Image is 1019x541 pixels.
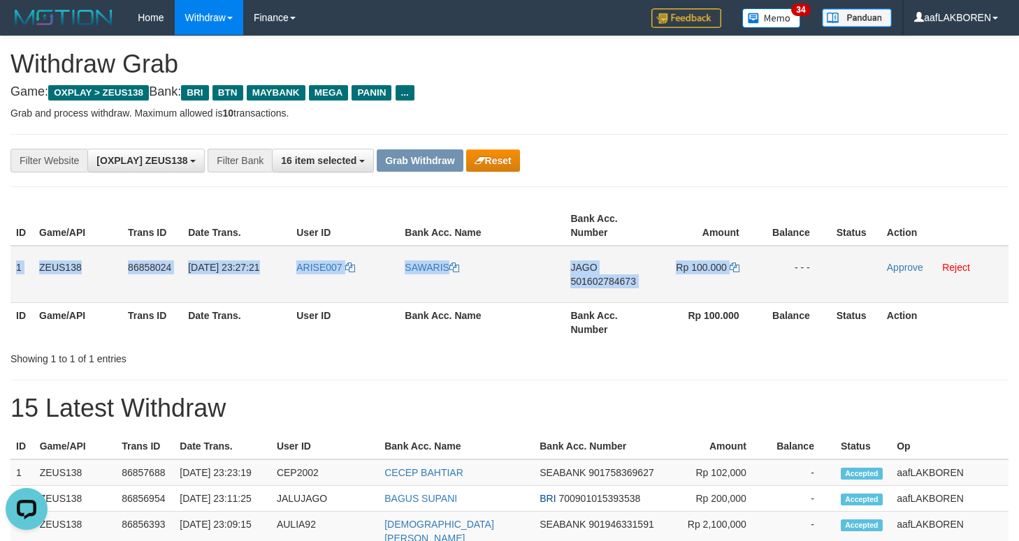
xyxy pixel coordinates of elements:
[841,494,883,505] span: Accepted
[668,433,767,459] th: Amount
[10,7,117,28] img: MOTION_logo.png
[272,149,374,172] button: 16 item selected
[271,433,379,459] th: User ID
[188,262,259,273] span: [DATE] 23:27:21
[558,493,640,504] span: Copy 700901015393538 to clipboard
[767,486,835,512] td: -
[10,394,1009,422] h1: 15 Latest Withdraw
[742,8,801,28] img: Button%20Memo.svg
[10,346,414,366] div: Showing 1 to 1 of 1 entries
[570,276,635,287] span: Copy 501602784673 to clipboard
[767,459,835,486] td: -
[34,302,122,342] th: Game/API
[309,85,349,101] span: MEGA
[182,302,291,342] th: Date Trans.
[296,262,354,273] a: ARISE007
[296,262,342,273] span: ARISE007
[651,8,721,28] img: Feedback.jpg
[174,459,271,486] td: [DATE] 23:23:19
[654,302,760,342] th: Rp 100.000
[122,302,182,342] th: Trans ID
[247,85,305,101] span: MAYBANK
[540,519,586,530] span: SEABANK
[791,3,810,16] span: 34
[466,149,520,172] button: Reset
[10,433,34,459] th: ID
[96,155,187,166] span: [OXPLAY] ZEUS138
[271,459,379,486] td: CEP2002
[34,486,117,512] td: ZEUS138
[399,206,565,246] th: Bank Acc. Name
[208,149,272,172] div: Filter Bank
[384,493,457,504] a: BAGUS SUPANI
[942,262,970,273] a: Reject
[281,155,356,166] span: 16 item selected
[676,262,726,273] span: Rp 100.000
[565,302,653,342] th: Bank Acc. Number
[588,519,653,530] span: Copy 901946331591 to clipboard
[831,302,881,342] th: Status
[887,262,923,273] a: Approve
[891,459,1009,486] td: aafLAKBOREN
[10,50,1009,78] h1: Withdraw Grab
[891,433,1009,459] th: Op
[835,433,891,459] th: Status
[841,519,883,531] span: Accepted
[384,467,463,478] a: CECEP BAHTIAR
[10,459,34,486] td: 1
[34,459,117,486] td: ZEUS138
[182,206,291,246] th: Date Trans.
[377,149,463,172] button: Grab Withdraw
[181,85,208,101] span: BRI
[34,206,122,246] th: Game/API
[222,108,233,119] strong: 10
[396,85,414,101] span: ...
[891,486,1009,512] td: aafLAKBOREN
[760,246,831,303] td: - - -
[116,486,174,512] td: 86856954
[831,206,881,246] th: Status
[128,262,171,273] span: 86858024
[767,433,835,459] th: Balance
[379,433,534,459] th: Bank Acc. Name
[822,8,892,27] img: panduan.png
[881,206,1009,246] th: Action
[565,206,653,246] th: Bank Acc. Number
[174,486,271,512] td: [DATE] 23:11:25
[534,433,668,459] th: Bank Acc. Number
[654,206,760,246] th: Amount
[540,493,556,504] span: BRI
[10,85,1009,99] h4: Game: Bank:
[881,302,1009,342] th: Action
[540,467,586,478] span: SEABANK
[841,468,883,480] span: Accepted
[588,467,653,478] span: Copy 901758369627 to clipboard
[122,206,182,246] th: Trans ID
[668,486,767,512] td: Rp 200,000
[10,106,1009,120] p: Grab and process withdraw. Maximum allowed is transactions.
[10,149,87,172] div: Filter Website
[116,433,174,459] th: Trans ID
[116,459,174,486] td: 86857688
[10,246,34,303] td: 1
[399,302,565,342] th: Bank Acc. Name
[760,206,831,246] th: Balance
[212,85,243,101] span: BTN
[291,302,399,342] th: User ID
[570,262,597,273] span: JAGO
[730,262,739,273] a: Copy 100000 to clipboard
[174,433,271,459] th: Date Trans.
[34,246,122,303] td: ZEUS138
[760,302,831,342] th: Balance
[34,433,117,459] th: Game/API
[668,459,767,486] td: Rp 102,000
[352,85,391,101] span: PANIN
[271,486,379,512] td: JALUJAGO
[405,262,459,273] a: SAWARIS
[10,302,34,342] th: ID
[87,149,205,172] button: [OXPLAY] ZEUS138
[10,206,34,246] th: ID
[48,85,149,101] span: OXPLAY > ZEUS138
[291,206,399,246] th: User ID
[6,6,48,47] button: Open LiveChat chat widget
